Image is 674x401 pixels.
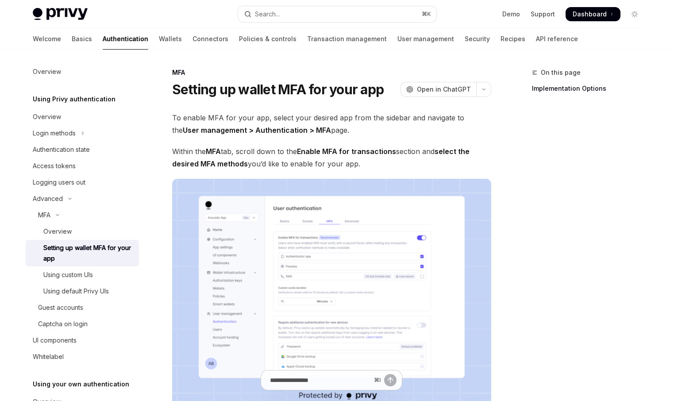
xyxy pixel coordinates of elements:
[532,81,649,96] a: Implementation Options
[43,270,93,280] div: Using custom UIs
[417,85,471,94] span: Open in ChatGPT
[38,319,88,329] div: Captcha on login
[26,191,139,207] button: Toggle Advanced section
[26,125,139,141] button: Toggle Login methods section
[43,286,109,297] div: Using default Privy UIs
[183,126,331,135] strong: User management > Authentication > MFA
[33,351,64,362] div: Whitelabel
[26,158,139,174] a: Access tokens
[270,370,370,390] input: Ask a question...
[536,28,578,50] a: API reference
[33,28,61,50] a: Welcome
[239,28,297,50] a: Policies & controls
[573,10,607,19] span: Dashboard
[38,302,83,313] div: Guest accounts
[72,28,92,50] a: Basics
[33,8,88,20] img: light logo
[26,224,139,239] a: Overview
[33,144,90,155] div: Authentication state
[397,28,454,50] a: User management
[422,11,431,18] span: ⌘ K
[103,28,148,50] a: Authentication
[206,147,221,156] strong: MFA
[26,267,139,283] a: Using custom UIs
[172,68,491,77] div: MFA
[38,210,50,220] div: MFA
[33,193,63,204] div: Advanced
[33,335,77,346] div: UI components
[566,7,620,21] a: Dashboard
[43,243,134,264] div: Setting up wallet MFA for your app
[531,10,555,19] a: Support
[33,161,76,171] div: Access tokens
[541,67,581,78] span: On this page
[26,174,139,190] a: Logging users out
[255,9,280,19] div: Search...
[26,207,139,223] button: Toggle MFA section
[384,374,397,386] button: Send message
[502,10,520,19] a: Demo
[465,28,490,50] a: Security
[501,28,525,50] a: Recipes
[33,94,116,104] h5: Using Privy authentication
[33,128,76,139] div: Login methods
[297,147,396,156] strong: Enable MFA for transactions
[33,112,61,122] div: Overview
[172,145,491,170] span: Within the tab, scroll down to the section and you’d like to enable for your app.
[26,64,139,80] a: Overview
[26,300,139,316] a: Guest accounts
[401,82,476,97] button: Open in ChatGPT
[26,240,139,266] a: Setting up wallet MFA for your app
[193,28,228,50] a: Connectors
[307,28,387,50] a: Transaction management
[159,28,182,50] a: Wallets
[33,66,61,77] div: Overview
[43,226,72,237] div: Overview
[26,283,139,299] a: Using default Privy UIs
[26,109,139,125] a: Overview
[238,6,436,22] button: Open search
[26,142,139,158] a: Authentication state
[33,379,129,389] h5: Using your own authentication
[26,316,139,332] a: Captcha on login
[628,7,642,21] button: Toggle dark mode
[33,177,85,188] div: Logging users out
[26,349,139,365] a: Whitelabel
[172,81,384,97] h1: Setting up wallet MFA for your app
[172,112,491,136] span: To enable MFA for your app, select your desired app from the sidebar and navigate to the page.
[26,332,139,348] a: UI components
